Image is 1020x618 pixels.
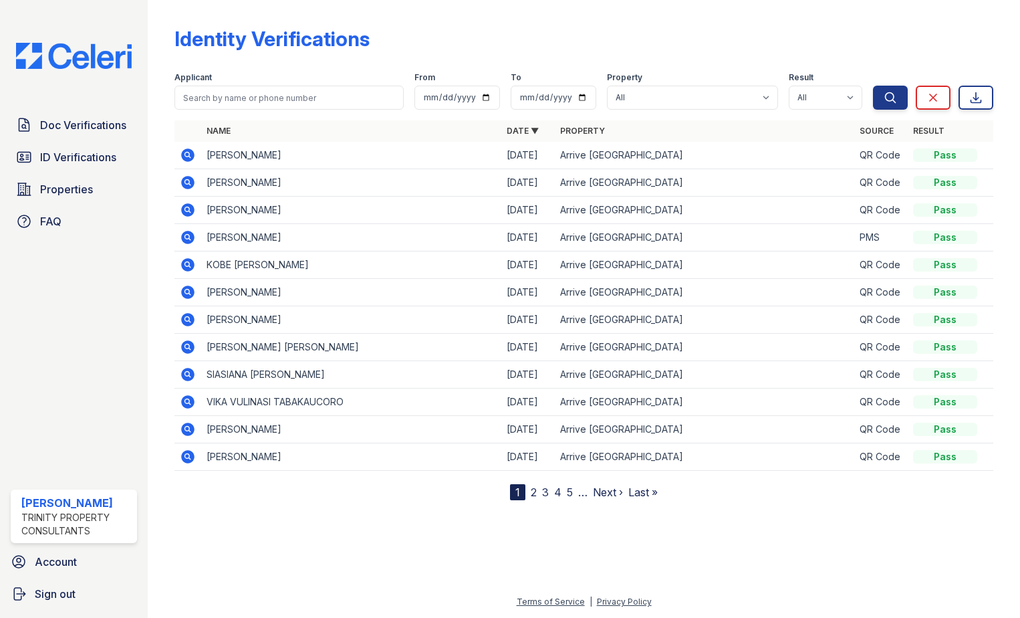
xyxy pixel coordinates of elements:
td: Arrive [GEOGRAPHIC_DATA] [555,197,855,224]
label: To [511,72,521,83]
td: [DATE] [501,279,555,306]
input: Search by name or phone number [174,86,404,110]
td: Arrive [GEOGRAPHIC_DATA] [555,224,855,251]
span: Doc Verifications [40,117,126,133]
a: Last » [628,486,658,499]
td: QR Code [854,306,908,334]
td: Arrive [GEOGRAPHIC_DATA] [555,416,855,443]
div: Pass [913,423,977,436]
label: Applicant [174,72,212,83]
td: [DATE] [501,389,555,416]
a: Source [860,126,894,136]
td: [PERSON_NAME] [201,279,501,306]
div: Pass [913,148,977,162]
td: Arrive [GEOGRAPHIC_DATA] [555,389,855,416]
td: [DATE] [501,224,555,251]
td: QR Code [854,389,908,416]
a: Date ▼ [507,126,539,136]
div: Pass [913,340,977,354]
td: QR Code [854,416,908,443]
a: Properties [11,176,137,203]
div: | [590,597,592,607]
div: Pass [913,231,977,244]
span: Account [35,554,77,570]
td: Arrive [GEOGRAPHIC_DATA] [555,361,855,389]
div: 1 [510,484,525,500]
td: [PERSON_NAME] [201,443,501,471]
div: Trinity Property Consultants [21,511,132,538]
a: 2 [531,486,537,499]
div: Identity Verifications [174,27,370,51]
td: [PERSON_NAME] [201,224,501,251]
div: [PERSON_NAME] [21,495,132,511]
a: FAQ [11,208,137,235]
td: QR Code [854,361,908,389]
td: Arrive [GEOGRAPHIC_DATA] [555,443,855,471]
td: SIASIANA [PERSON_NAME] [201,361,501,389]
div: Pass [913,450,977,463]
td: [PERSON_NAME] [PERSON_NAME] [201,334,501,361]
a: Name [207,126,231,136]
td: [DATE] [501,251,555,279]
div: Pass [913,286,977,299]
label: Result [789,72,813,83]
td: [DATE] [501,197,555,224]
span: Sign out [35,586,76,602]
td: Arrive [GEOGRAPHIC_DATA] [555,142,855,169]
td: QR Code [854,169,908,197]
div: Pass [913,368,977,381]
td: [PERSON_NAME] [201,416,501,443]
div: Pass [913,258,977,272]
a: Property [560,126,605,136]
td: [DATE] [501,169,555,197]
td: PMS [854,224,908,251]
td: KOBE [PERSON_NAME] [201,251,501,279]
td: [PERSON_NAME] [201,169,501,197]
div: Pass [913,203,977,217]
td: [DATE] [501,443,555,471]
td: Arrive [GEOGRAPHIC_DATA] [555,279,855,306]
div: Pass [913,313,977,326]
td: [DATE] [501,334,555,361]
span: ID Verifications [40,149,116,165]
td: [DATE] [501,142,555,169]
td: [PERSON_NAME] [201,197,501,224]
td: [DATE] [501,361,555,389]
span: … [578,484,588,500]
div: Pass [913,176,977,189]
td: [DATE] [501,416,555,443]
span: Properties [40,181,93,197]
a: Terms of Service [517,597,585,607]
td: QR Code [854,142,908,169]
a: Account [5,548,142,575]
td: QR Code [854,443,908,471]
a: Doc Verifications [11,112,137,138]
a: Result [913,126,944,136]
td: QR Code [854,334,908,361]
a: Privacy Policy [597,597,652,607]
td: Arrive [GEOGRAPHIC_DATA] [555,306,855,334]
td: QR Code [854,279,908,306]
td: Arrive [GEOGRAPHIC_DATA] [555,169,855,197]
a: ID Verifications [11,144,137,171]
a: Sign out [5,581,142,607]
div: Pass [913,395,977,409]
a: Next › [593,486,623,499]
td: QR Code [854,197,908,224]
label: Property [607,72,642,83]
td: QR Code [854,251,908,279]
td: VIKA VULINASI TABAKAUCORO [201,389,501,416]
td: [PERSON_NAME] [201,142,501,169]
a: 3 [542,486,549,499]
td: [PERSON_NAME] [201,306,501,334]
td: [DATE] [501,306,555,334]
span: FAQ [40,213,61,229]
td: Arrive [GEOGRAPHIC_DATA] [555,334,855,361]
td: Arrive [GEOGRAPHIC_DATA] [555,251,855,279]
label: From [414,72,435,83]
a: 5 [567,486,573,499]
img: CE_Logo_Blue-a8612792a0a2168367f1c8372b55b34899dd931a85d93a1a3d3e32e68fde9ad4.png [5,43,142,69]
a: 4 [554,486,561,499]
